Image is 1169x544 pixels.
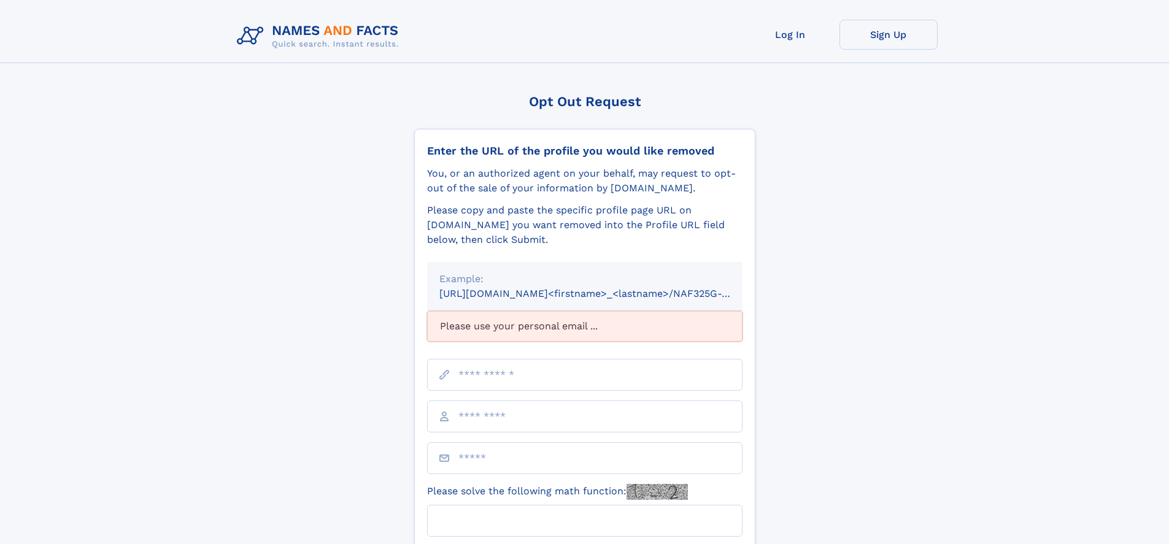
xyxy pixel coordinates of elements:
img: Logo Names and Facts [232,20,409,53]
div: Enter the URL of the profile you would like removed [427,144,743,158]
div: Please copy and paste the specific profile page URL on [DOMAIN_NAME] you want removed into the Pr... [427,203,743,247]
a: Sign Up [839,20,938,50]
div: You, or an authorized agent on your behalf, may request to opt-out of the sale of your informatio... [427,166,743,196]
div: Opt Out Request [414,94,755,109]
a: Log In [741,20,839,50]
div: Example: [439,272,730,286]
label: Please solve the following math function: [427,484,688,500]
small: [URL][DOMAIN_NAME]<firstname>_<lastname>/NAF325G-xxxxxxxx [439,288,766,299]
div: Please use your personal email ... [427,311,743,342]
